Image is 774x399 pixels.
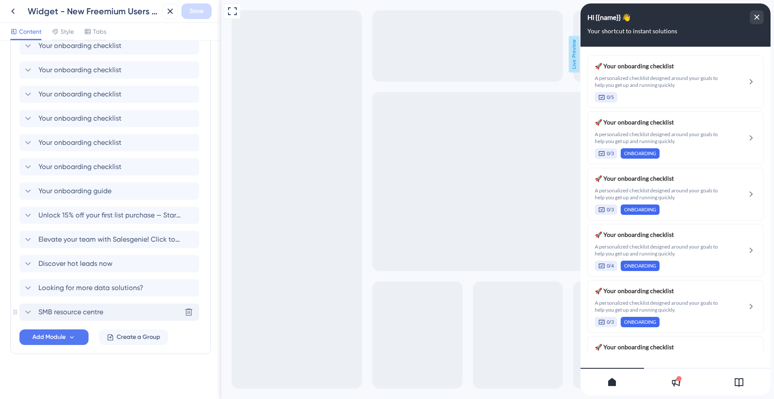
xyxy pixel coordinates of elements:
[38,137,121,148] span: Your onboarding checklist
[64,5,67,12] div: 3
[26,90,33,97] span: 0/5
[14,338,143,349] span: 🚀 Your onboarding checklist
[14,128,143,141] span: A personalized checklist designed around your goals to help you get up and running quickly.
[14,226,143,236] span: 🚀 Your onboarding checklist
[117,332,160,342] span: Create a Group
[19,37,202,54] div: Your onboarding checklist
[44,315,76,322] span: ONBOARDING
[19,86,202,103] div: Your onboarding checklist
[32,332,66,342] span: Add Module
[19,110,202,127] div: Your onboarding checklist
[44,203,76,210] span: ONBOARDING
[14,240,143,254] span: A personalized checklist designed around your goals to help you get up and running quickly.
[44,147,76,153] span: ONBOARDING
[38,210,181,220] span: Unlock 15% off your first list purchase — Start growing smarter [DATE]!
[181,3,212,19] button: Save
[38,41,121,51] span: Your onboarding checklist
[99,329,168,345] button: Create a Group
[14,57,143,99] div: Your onboarding checklist
[19,158,202,176] div: Your onboarding checklist
[19,26,41,37] span: Content
[38,113,121,124] span: Your onboarding checklist
[26,315,33,322] span: 0/3
[14,170,143,211] div: Your onboarding checklist
[14,338,143,380] div: Your onboarding checklist
[14,184,143,198] span: A personalized checklist designed around your goals to help you get up and running quickly.
[26,147,33,153] span: 0/3
[20,3,58,13] span: Growth Hub
[7,7,50,20] span: Hi {{name}} 👋
[14,296,143,310] span: A personalized checklist designed around your goals to help you get up and running quickly.
[38,162,121,172] span: Your onboarding checklist
[14,114,143,155] div: Your onboarding checklist
[169,7,183,21] div: close resource center
[19,279,202,297] div: Looking for more data solutions?
[14,282,143,293] span: 🚀 Your onboarding checklist
[19,329,89,345] button: Add Module
[44,259,76,266] span: ONBOARDING
[19,207,202,224] div: Unlock 15% off your first list purchase — Start growing smarter [DATE]!
[14,71,143,85] span: A personalized checklist designed around your goals to help you get up and running quickly.
[7,24,97,31] span: Your shortcut to instant solutions
[19,182,202,200] div: Your onboarding guide
[60,26,74,37] span: Style
[26,259,33,266] span: 0/4
[38,89,121,99] span: Your onboarding checklist
[38,65,121,75] span: Your onboarding checklist
[190,6,203,16] span: Save
[38,307,103,317] span: SMB resource centre
[19,231,202,248] div: Elevate your team with Salesgenie! Click to know how
[38,283,143,293] span: Looking for more data solutions?
[14,114,143,124] span: 🚀 Your onboarding checklist
[26,203,33,210] span: 0/3
[19,255,202,272] div: Discover hot leads now
[38,234,181,245] span: Elevate your team with Salesgenie! Click to know how
[19,134,202,151] div: Your onboarding checklist
[348,36,358,73] span: Live Preview
[14,170,143,180] span: 🚀 Your onboarding checklist
[14,282,143,324] div: Your onboarding checklist
[38,186,111,196] span: Your onboarding guide
[93,26,106,37] span: Tabs
[14,226,143,268] div: Your onboarding checklist
[14,57,143,68] span: 🚀 Your onboarding checklist
[19,303,202,321] div: SMB resource centre
[28,5,159,17] div: Widget - New Freemium Users (Post internal Feedback)
[38,259,112,269] span: Discover hot leads now
[19,61,202,79] div: Your onboarding checklist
